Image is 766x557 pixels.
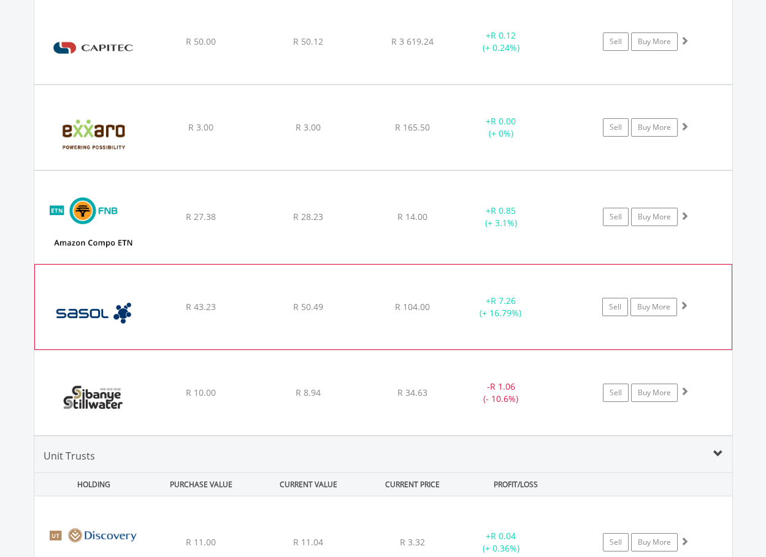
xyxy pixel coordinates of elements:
span: R 50.00 [186,36,216,47]
span: R 165.50 [395,121,430,133]
span: R 7.26 [491,295,516,306]
a: Sell [603,32,629,51]
span: R 50.12 [293,36,323,47]
span: R 27.38 [186,211,216,222]
span: Unit Trusts [44,449,95,463]
span: R 0.04 [491,530,516,542]
span: R 3 619.24 [391,36,434,47]
span: R 11.00 [186,536,216,548]
div: + (+ 3.1%) [455,205,548,229]
span: R 1.06 [490,381,515,392]
span: R 11.04 [293,536,323,548]
span: R 34.63 [397,387,427,398]
div: + (+ 0%) [455,115,548,140]
span: R 50.49 [293,301,323,313]
div: + (+ 16.79%) [454,295,546,319]
span: R 3.00 [188,121,213,133]
img: EQU.ZA.EXX.png [40,100,146,167]
div: PROFIT/LOSS [464,473,569,496]
div: + (+ 0.36%) [455,530,548,555]
a: Sell [603,384,629,402]
a: Sell [602,298,628,316]
img: EQU.ZA.SSW.png [40,366,146,432]
span: R 3.00 [296,121,321,133]
span: R 0.00 [491,115,516,127]
div: HOLDING [35,473,147,496]
span: R 0.12 [491,29,516,41]
span: R 10.00 [186,387,216,398]
div: CURRENT PRICE [363,473,461,496]
a: Sell [603,118,629,137]
div: - (- 10.6%) [455,381,548,405]
div: CURRENT VALUE [256,473,361,496]
a: Sell [603,533,629,551]
span: R 104.00 [395,301,430,313]
span: R 28.23 [293,211,323,222]
img: EQU.ZA.SOL.png [41,280,147,346]
a: Buy More [631,32,678,51]
div: + (+ 0.24%) [455,29,548,54]
img: EQU.ZA.CPI.png [40,15,146,81]
a: Buy More [631,118,678,137]
a: Sell [603,208,629,226]
span: R 43.23 [186,301,216,313]
div: PURCHASE VALUE [149,473,254,496]
span: R 14.00 [397,211,427,222]
span: R 3.32 [400,536,425,548]
a: Buy More [631,208,678,226]
a: Buy More [630,298,677,316]
a: Buy More [631,533,678,551]
span: R 8.94 [296,387,321,398]
span: R 0.85 [491,205,516,216]
img: EQU.ZA.AMETNC.png [40,186,146,260]
a: Buy More [631,384,678,402]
